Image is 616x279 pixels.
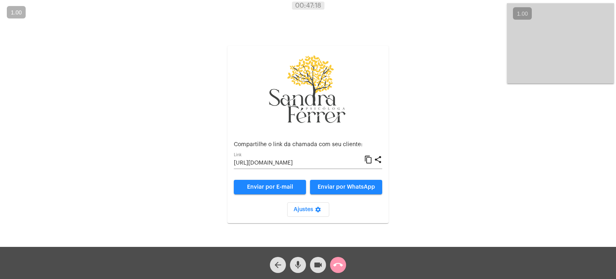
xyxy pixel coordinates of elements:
mat-icon: arrow_back [273,260,283,270]
button: Enviar por WhatsApp [310,180,382,194]
mat-icon: mic [293,260,303,270]
img: 87cae55a-51f6-9edc-6e8c-b06d19cf5cca.png [268,52,348,128]
mat-icon: videocam [313,260,323,270]
span: Enviar por E-mail [247,184,293,190]
span: Enviar por WhatsApp [318,184,375,190]
p: Compartilhe o link da chamada com seu cliente: [234,142,382,148]
span: Ajustes [294,207,323,212]
span: 00:47:18 [295,2,321,9]
mat-icon: call_end [333,260,343,270]
a: Enviar por E-mail [234,180,306,194]
button: Ajustes [287,202,329,217]
mat-icon: share [374,155,382,165]
mat-icon: content_copy [364,155,373,165]
mat-icon: settings [313,206,323,216]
